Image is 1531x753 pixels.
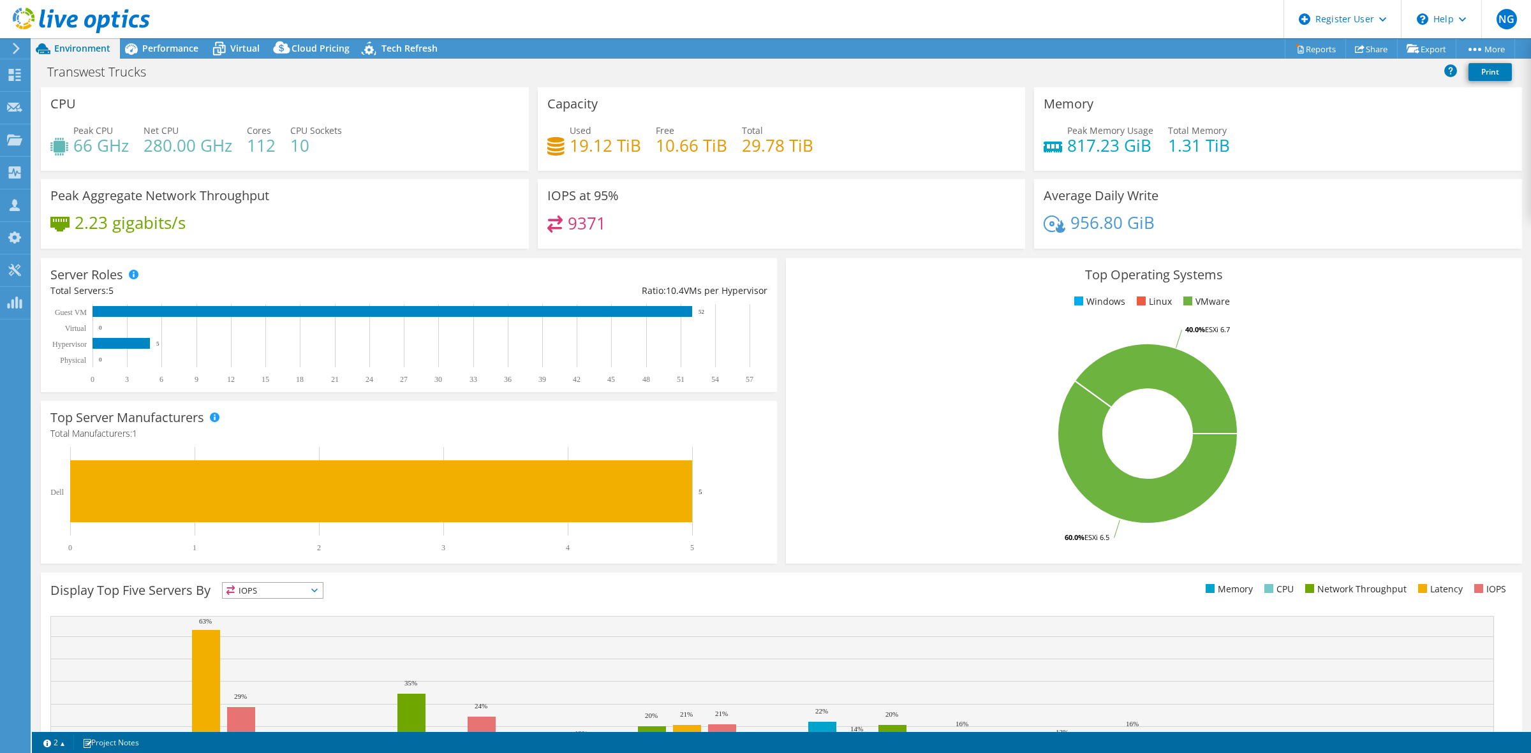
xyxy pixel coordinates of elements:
[50,427,767,441] h4: Total Manufacturers:
[742,124,763,136] span: Total
[570,124,591,136] span: Used
[247,138,276,152] h4: 112
[475,702,487,710] text: 24%
[381,42,438,54] span: Tech Refresh
[815,707,828,715] text: 22%
[1302,582,1407,596] li: Network Throughput
[1126,720,1139,727] text: 16%
[223,583,323,598] span: IOPS
[409,284,767,298] div: Ratio: VMs per Hypervisor
[50,189,269,203] h3: Peak Aggregate Network Throughput
[34,735,74,750] a: 2
[73,138,129,152] h4: 66 GHz
[607,375,615,384] text: 45
[1415,582,1463,596] li: Latency
[742,138,813,152] h4: 29.78 TiB
[645,712,658,719] text: 20%
[1044,97,1093,111] h3: Memory
[199,617,212,625] text: 63%
[1205,325,1230,334] tspan: ESXi 6.7
[666,284,684,296] span: 10.4
[656,124,674,136] span: Free
[1497,9,1517,29] span: NG
[108,284,114,296] span: 5
[956,720,968,727] text: 16%
[1071,295,1125,309] li: Windows
[568,216,606,230] h4: 9371
[404,679,417,687] text: 35%
[290,124,342,136] span: CPU Sockets
[60,356,86,365] text: Physical
[715,710,728,717] text: 21%
[850,725,863,733] text: 14%
[54,42,110,54] span: Environment
[50,284,409,298] div: Total Servers:
[1070,216,1155,230] h4: 956.80 GiB
[142,42,198,54] span: Performance
[195,375,198,384] text: 9
[547,97,598,111] h3: Capacity
[547,189,619,203] h3: IOPS at 95%
[99,356,102,363] text: 0
[292,42,350,54] span: Cloud Pricing
[642,375,650,384] text: 48
[132,427,137,439] span: 1
[575,729,588,737] text: 12%
[1471,582,1506,596] li: IOPS
[144,138,232,152] h4: 280.00 GHz
[50,97,76,111] h3: CPU
[1180,295,1230,309] li: VMware
[52,340,87,349] text: Hypervisor
[65,324,87,333] text: Virtual
[690,543,694,552] text: 5
[41,65,166,79] h1: Transwest Trucks
[144,124,179,136] span: Net CPU
[1134,295,1172,309] li: Linux
[1168,138,1230,152] h4: 1.31 TiB
[193,543,196,552] text: 1
[50,411,204,425] h3: Top Server Manufacturers
[296,375,304,384] text: 18
[656,138,727,152] h4: 10.66 TiB
[55,308,87,317] text: Guest VM
[1261,582,1294,596] li: CPU
[317,543,321,552] text: 2
[699,488,702,495] text: 5
[504,375,512,384] text: 36
[1044,189,1158,203] h3: Average Daily Write
[159,375,163,384] text: 6
[566,543,570,552] text: 4
[1468,63,1512,81] a: Print
[234,692,247,700] text: 29%
[470,375,477,384] text: 33
[290,138,342,152] h4: 10
[230,42,260,54] span: Virtual
[680,710,693,718] text: 21%
[91,375,94,384] text: 0
[247,124,271,136] span: Cores
[1168,124,1227,136] span: Total Memory
[746,375,753,384] text: 57
[1456,39,1515,59] a: More
[50,488,64,497] text: Dell
[434,375,442,384] text: 30
[262,375,269,384] text: 15
[538,375,546,384] text: 39
[125,375,129,384] text: 3
[711,375,719,384] text: 54
[795,268,1513,282] h3: Top Operating Systems
[1397,39,1456,59] a: Export
[156,340,159,347] text: 5
[1065,532,1084,542] tspan: 60.0%
[227,375,235,384] text: 12
[885,710,898,718] text: 20%
[75,216,186,230] h4: 2.23 gigabits/s
[1185,325,1205,334] tspan: 40.0%
[570,138,641,152] h4: 19.12 TiB
[73,735,148,750] a: Project Notes
[99,325,102,331] text: 0
[1285,39,1346,59] a: Reports
[441,543,445,552] text: 3
[366,375,373,384] text: 24
[400,375,408,384] text: 27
